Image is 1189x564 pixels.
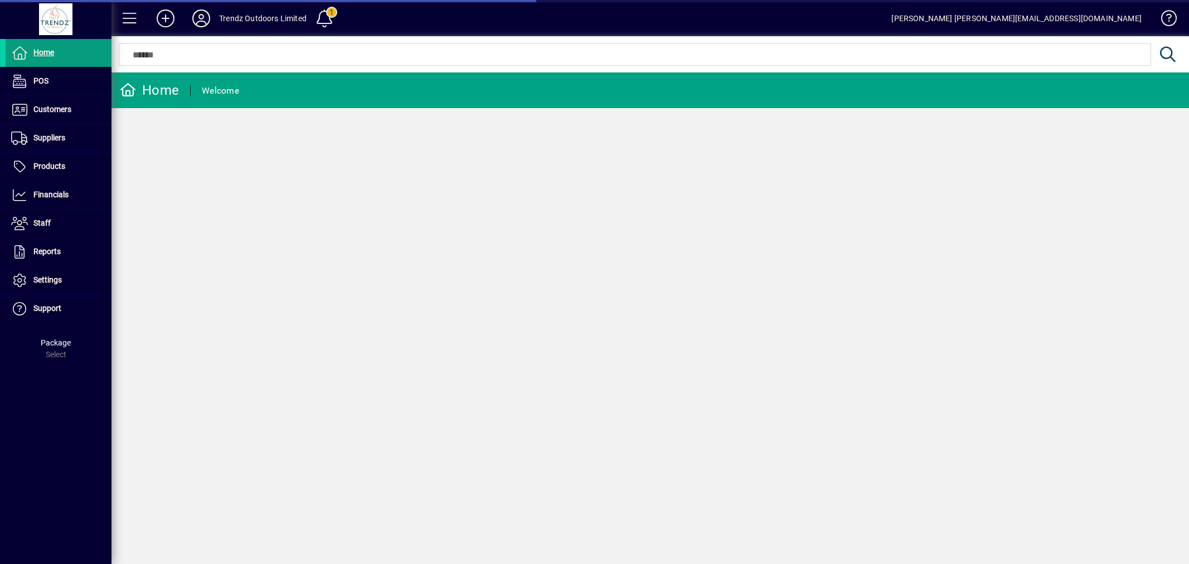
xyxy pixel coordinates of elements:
[1153,2,1175,38] a: Knowledge Base
[33,190,69,199] span: Financials
[33,304,61,313] span: Support
[219,9,307,27] div: Trendz Outdoors Limited
[6,210,111,237] a: Staff
[6,238,111,266] a: Reports
[6,124,111,152] a: Suppliers
[183,8,219,28] button: Profile
[33,218,51,227] span: Staff
[6,295,111,323] a: Support
[891,9,1142,27] div: [PERSON_NAME] [PERSON_NAME][EMAIL_ADDRESS][DOMAIN_NAME]
[33,275,62,284] span: Settings
[33,133,65,142] span: Suppliers
[33,162,65,171] span: Products
[6,181,111,209] a: Financials
[202,82,239,100] div: Welcome
[6,96,111,124] a: Customers
[6,67,111,95] a: POS
[148,8,183,28] button: Add
[120,81,179,99] div: Home
[33,105,71,114] span: Customers
[33,48,54,57] span: Home
[33,76,48,85] span: POS
[6,153,111,181] a: Products
[6,266,111,294] a: Settings
[33,247,61,256] span: Reports
[41,338,71,347] span: Package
